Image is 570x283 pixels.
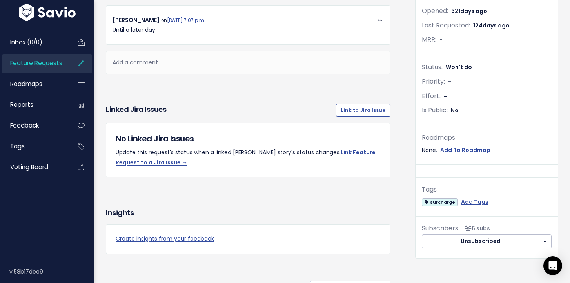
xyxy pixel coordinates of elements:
span: Tags [10,142,25,150]
a: Feature Requests [2,54,65,72]
span: Roadmaps [10,80,42,88]
a: Link Feature Request to a Jira Issue → [116,148,376,166]
h3: Insights [106,207,134,218]
span: Opened: [422,6,448,15]
a: Add Tags [461,197,488,207]
span: MRR: [422,35,436,44]
span: Priority: [422,77,445,86]
a: Reports [2,96,65,114]
div: Roadmaps [422,132,552,144]
div: v.58b17dec9 [9,261,94,282]
a: Roadmaps [2,75,65,93]
span: Voting Board [10,163,48,171]
button: Unsubscribed [422,234,539,248]
h5: No Linked Jira Issues [116,133,381,144]
h3: Linked Jira issues [106,104,166,117]
span: days ago [483,22,510,29]
div: Add a comment... [106,51,390,74]
span: - [448,78,451,86]
a: Voting Board [2,158,65,176]
p: Update this request's status when a linked [PERSON_NAME] story's status changes. [116,148,381,167]
a: Tags [2,137,65,155]
span: Effort: [422,91,441,100]
span: days ago [460,7,487,15]
span: No [451,106,459,114]
span: [PERSON_NAME] [113,16,160,24]
a: Add To Roadmap [440,145,490,155]
span: Last Requested: [422,21,470,30]
span: surcharge [422,198,457,206]
span: Subscribers [422,224,458,233]
span: Won't do [446,63,472,71]
a: Inbox (0/0) [2,33,65,51]
div: None. [422,145,552,155]
a: Link to Jira Issue [336,104,390,117]
span: Reports [10,100,33,109]
span: <p><strong>Subscribers</strong><br><br> - Hannah Foster<br> - jose caselles<br> - Kris Casalla<br... [461,225,490,232]
span: Feedback [10,121,39,130]
span: - [444,92,447,100]
span: Feature Requests [10,59,62,67]
span: 321 [451,7,487,15]
span: on [161,17,205,24]
span: 124 [473,22,510,29]
span: Inbox (0/0) [10,38,42,46]
p: Until a later day [113,25,384,35]
span: Status: [422,62,443,71]
a: Create insights from your feedback [116,234,381,244]
div: Tags [422,184,552,195]
a: Feedback [2,117,65,135]
span: Is Public: [422,106,448,115]
span: - [439,36,443,44]
div: Open Intercom Messenger [543,256,562,275]
a: surcharge [422,197,457,207]
img: logo-white.9d6f32f41409.svg [17,4,78,22]
a: [DATE] 7:07 p.m. [167,17,205,24]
